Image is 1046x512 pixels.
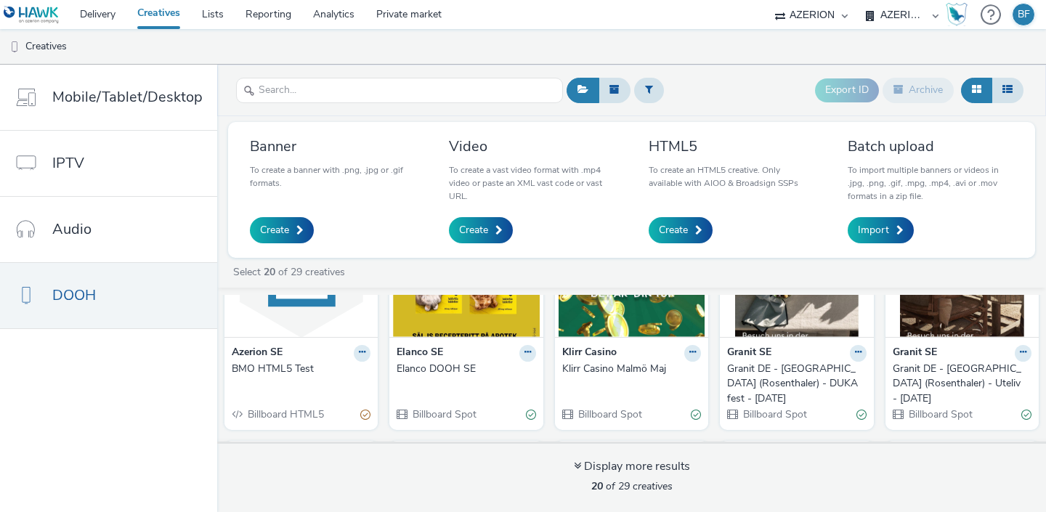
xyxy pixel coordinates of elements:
div: BMO HTML5 Test [232,362,365,376]
p: To create a banner with .png, .jpg or .gif formats. [250,163,415,190]
input: Search... [236,78,563,103]
div: Valid [526,407,536,423]
button: Export ID [815,78,879,102]
a: Create [250,217,314,243]
div: Valid [1021,407,1031,423]
span: Billboard HTML5 [246,407,324,421]
a: Granit DE - [GEOGRAPHIC_DATA] (Rosenthaler) - DUKA fest - [DATE] [727,362,866,406]
span: Mobile/Tablet/Desktop [52,86,203,107]
a: Klirr Casino Malmö Maj [562,362,701,376]
p: To create an HTML5 creative. Only available with AIOO & Broadsign SSPs [649,163,814,190]
img: dooh [7,40,22,54]
div: Granit DE - [GEOGRAPHIC_DATA] (Rosenthaler) - Uteliv - [DATE] [893,362,1026,406]
div: Granit DE - [GEOGRAPHIC_DATA] (Rosenthaler) - DUKA fest - [DATE] [727,362,860,406]
strong: Azerion SE [232,345,283,362]
a: Create [649,217,713,243]
span: Create [459,223,488,237]
div: Klirr Casino Malmö Maj [562,362,695,376]
div: Partially valid [360,407,370,423]
a: Import [848,217,914,243]
h3: Batch upload [848,137,1013,156]
h3: HTML5 [649,137,814,156]
img: undefined Logo [4,6,60,24]
a: Elanco DOOH SE [397,362,535,376]
strong: Elanco SE [397,345,443,362]
img: Hawk Academy [946,3,968,26]
a: Hawk Academy [946,3,973,26]
span: Billboard Spot [411,407,477,421]
strong: Granit SE [893,345,937,362]
span: Billboard Spot [577,407,642,421]
strong: 20 [264,265,275,279]
span: Create [260,223,289,237]
h3: Video [449,137,615,156]
span: Audio [52,219,92,240]
span: Import [858,223,889,237]
div: BF [1018,4,1030,25]
span: of 29 creatives [591,479,673,493]
h3: Banner [250,137,415,156]
strong: Granit SE [727,345,771,362]
span: DOOH [52,285,96,306]
button: Archive [883,78,954,102]
button: Grid [961,78,992,102]
div: Valid [856,407,867,423]
a: BMO HTML5 Test [232,362,370,376]
div: Display more results [574,458,690,475]
p: To import multiple banners or videos in .jpg, .png, .gif, .mpg, .mp4, .avi or .mov formats in a z... [848,163,1013,203]
span: IPTV [52,153,84,174]
a: Select of 29 creatives [232,265,351,279]
a: Granit DE - [GEOGRAPHIC_DATA] (Rosenthaler) - Uteliv - [DATE] [893,362,1031,406]
span: Billboard Spot [742,407,807,421]
p: To create a vast video format with .mp4 video or paste an XML vast code or vast URL. [449,163,615,203]
button: Table [992,78,1023,102]
div: Elanco DOOH SE [397,362,530,376]
strong: Klirr Casino [562,345,617,362]
a: Create [449,217,513,243]
div: Valid [691,407,701,423]
span: Create [659,223,688,237]
strong: 20 [591,479,603,493]
span: Billboard Spot [907,407,973,421]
